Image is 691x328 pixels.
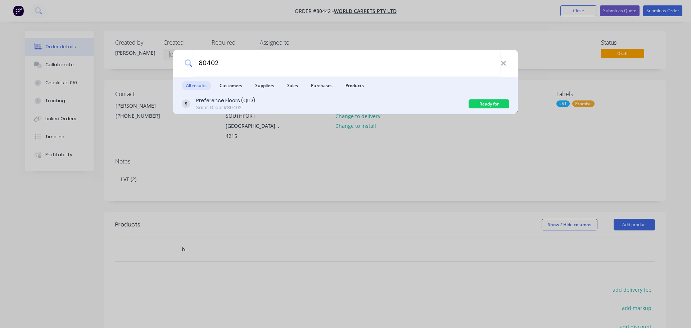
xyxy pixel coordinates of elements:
[307,81,337,90] span: Purchases
[196,104,255,111] div: Sales Order #80402
[251,81,279,90] span: Suppliers
[341,81,368,90] span: Products
[193,50,501,77] input: Start typing a customer or supplier name to create a new order...
[283,81,302,90] span: Sales
[469,99,509,108] div: Ready for Collection
[196,97,255,104] div: Preference Floors (QLD)
[215,81,247,90] span: Customers
[182,81,211,90] span: All results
